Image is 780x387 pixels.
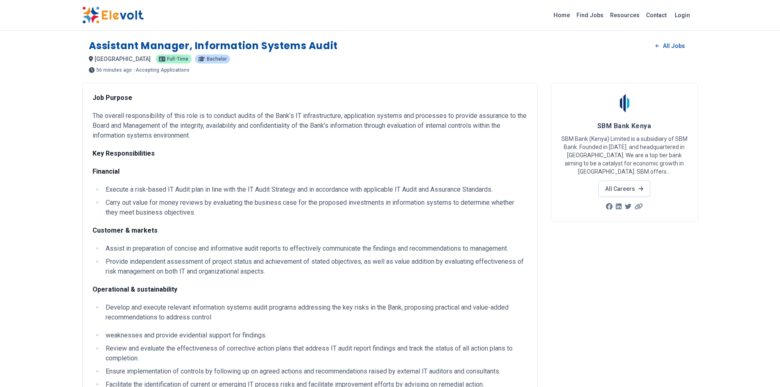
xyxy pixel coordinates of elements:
li: Execute a risk-based IT Audit plan in line with the IT Audit Strategy and in accordance with appl... [103,185,527,195]
strong: Customer & markets [93,226,158,234]
a: Contact [643,9,670,22]
h1: Assistant Manager, Information Systems Audit [89,39,338,52]
iframe: Advertisement [551,232,698,346]
li: Develop and execute relevant information systems audit programs addressing the key risks in the B... [103,303,527,322]
span: Full-time [167,57,188,61]
span: 56 minutes ago [96,68,132,72]
a: Login [670,7,695,23]
span: SBM Bank Kenya [597,122,651,130]
a: All Careers [598,181,650,197]
strong: Operational & sustainability [93,285,177,293]
img: SBM Bank Kenya [614,93,635,113]
li: Assist in preparation of concise and informative audit reports to effectively communicate the fin... [103,244,527,253]
li: Ensure implementation of controls by following up on agreed actions and recommendations raised by... [103,367,527,376]
li: Provide independent assessment of project status and achievement of stated objectives, as well as... [103,257,527,276]
li: Review and evaluate the effectiveness of corrective action plans that address IT audit report fin... [103,344,527,363]
strong: Job Purpose [93,94,132,102]
span: [GEOGRAPHIC_DATA] [95,56,151,62]
a: All Jobs [649,40,691,52]
strong: Key Responsibilities [93,149,155,157]
li: weaknesses and provide evidential support for findings. [103,330,527,340]
p: SBM Bank (Kenya) Limited is a subsidiary of SBM Bank. Founded in [DATE]. and headquartered in [GE... [561,135,688,176]
li: Carry out value for money reviews by evaluating the business case for the proposed investments in... [103,198,527,217]
a: Home [550,9,573,22]
a: Resources [607,9,643,22]
p: The overall responsibility of this role is to conduct audits of the Bank’s IT infrastructure, app... [93,111,527,140]
strong: Financial [93,167,120,175]
a: Find Jobs [573,9,607,22]
p: - Accepting Applications [133,68,190,72]
span: Bachelor [207,57,227,61]
img: Elevolt [82,7,144,24]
